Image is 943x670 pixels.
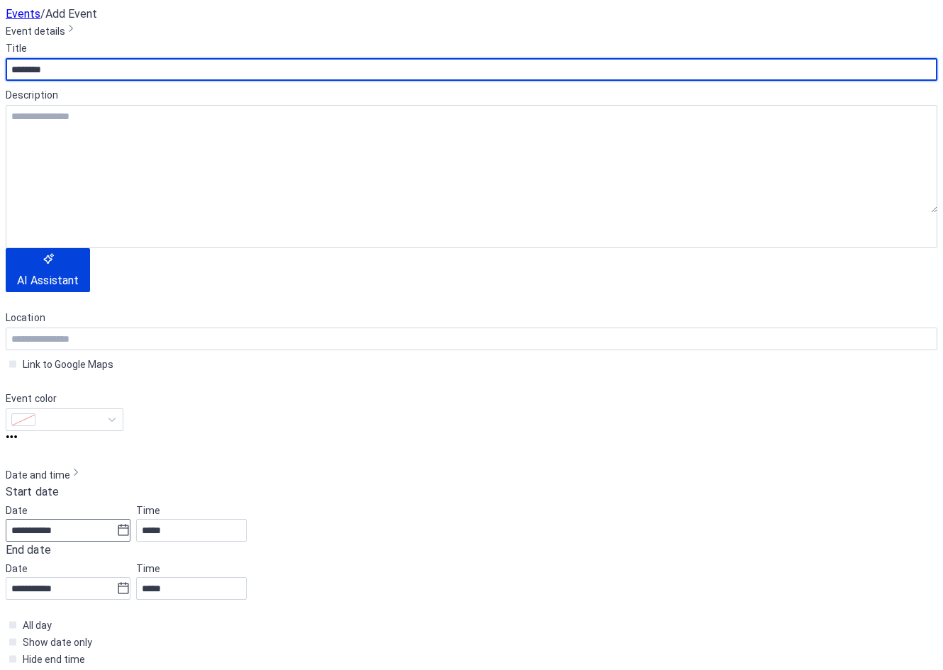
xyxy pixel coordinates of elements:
button: AI Assistant [6,248,90,292]
div: Title [6,40,934,57]
a: Events [6,7,40,21]
div: End date [6,542,51,559]
span: All day [23,617,52,634]
div: Start date [6,484,59,501]
span: Event details [6,23,65,40]
span: Time [136,560,160,577]
div: Location [6,309,934,326]
span: Date and time [6,467,70,484]
span: / Add Event [40,7,97,21]
span: Show date only [23,634,92,651]
div: Description [6,86,934,104]
span: Date [6,502,28,519]
div: Event color [6,390,121,407]
span: Link to Google Maps [23,356,113,373]
div: ••• [6,431,937,444]
span: Hide end time [23,651,85,668]
span: Date [6,560,28,577]
span: Time [136,502,160,519]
